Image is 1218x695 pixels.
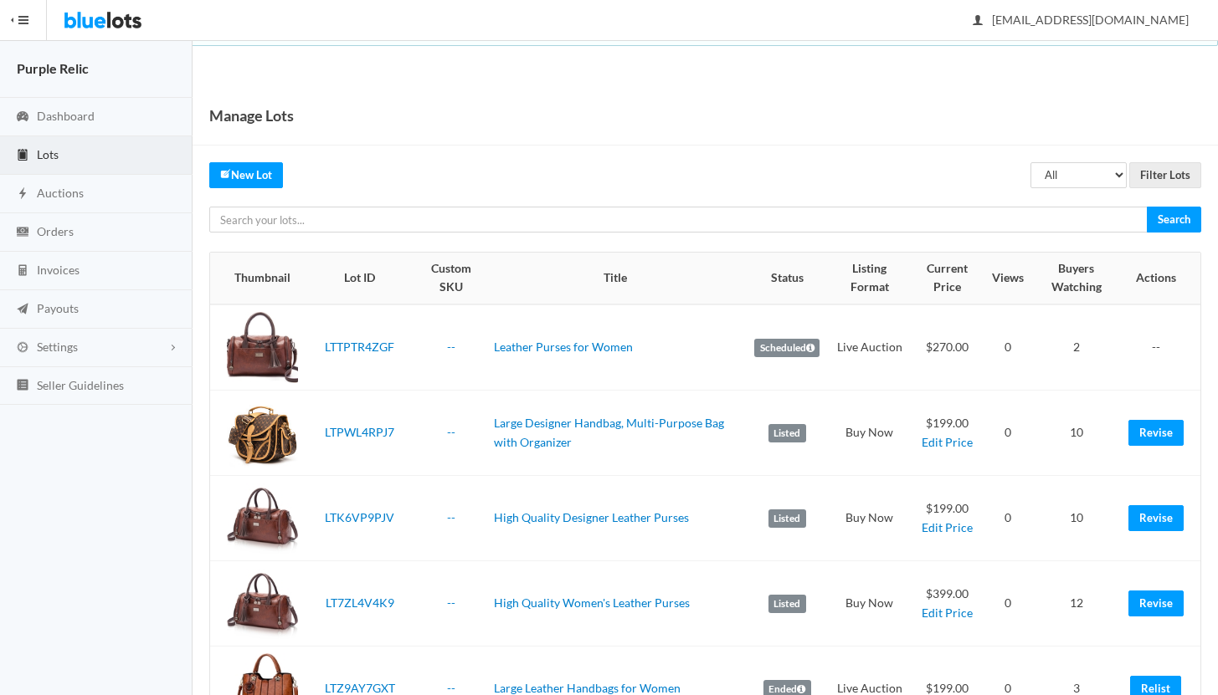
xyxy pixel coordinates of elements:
[909,561,985,646] td: $399.00
[1129,162,1201,188] input: Filter Lots
[37,224,74,238] span: Orders
[494,416,724,449] a: Large Designer Handbag, Multi-Purpose Bag with Organizer
[209,207,1148,233] input: Search your lots...
[37,109,95,123] span: Dashboard
[14,378,31,394] ion-icon: list box
[768,509,806,528] label: Listed
[14,187,31,202] ion-icon: flash
[447,340,455,354] a: --
[37,301,79,315] span: Payouts
[37,186,84,200] span: Auctions
[37,340,78,354] span: Settings
[325,340,394,354] a: LTTPTR4ZGF
[768,595,806,613] label: Listed
[985,476,1030,561] td: 0
[209,162,283,188] a: createNew Lot
[37,147,59,161] span: Lots
[1030,561,1122,646] td: 12
[909,253,985,304] th: Current Price
[1030,253,1122,304] th: Buyers Watching
[209,103,294,128] h1: Manage Lots
[1030,476,1122,561] td: 10
[494,595,690,610] a: High Quality Women's Leather Purses
[754,339,820,357] label: Scheduled
[985,304,1030,391] td: 0
[494,681,681,695] a: Large Leather Handbags for Women
[326,595,394,610] a: LT7ZL4V4K9
[985,253,1030,304] th: Views
[325,425,394,439] a: LTPWL4RPJ7
[447,425,455,439] a: --
[415,253,487,304] th: Custom SKU
[14,263,31,279] ion-icon: calculator
[17,60,89,76] strong: Purple Relic
[14,302,31,318] ion-icon: paper plane
[974,13,1189,27] span: [EMAIL_ADDRESS][DOMAIN_NAME]
[768,424,806,442] label: Listed
[830,561,909,646] td: Buy Now
[447,681,455,695] a: --
[830,253,909,304] th: Listing Format
[1122,253,1200,304] th: Actions
[922,435,973,449] a: Edit Price
[14,110,31,125] ion-icon: speedometer
[487,253,744,304] th: Title
[985,391,1030,476] td: 0
[220,168,231,179] ion-icon: create
[985,561,1030,646] td: 0
[744,253,830,304] th: Status
[14,225,31,241] ion-icon: cash
[1147,207,1201,233] input: Search
[494,340,633,354] a: Leather Purses for Women
[909,304,985,391] td: $270.00
[14,148,31,164] ion-icon: clipboard
[14,340,31,356] ion-icon: cog
[922,606,973,620] a: Edit Price
[325,681,395,695] a: LTZ9AY7GXT
[325,510,394,524] a: LTK6VP9PJV
[830,391,909,476] td: Buy Now
[494,510,689,524] a: High Quality Designer Leather Purses
[37,263,80,277] span: Invoices
[1030,304,1122,391] td: 2
[909,391,985,476] td: $199.00
[922,520,973,534] a: Edit Price
[1128,505,1184,531] a: Revise
[447,510,455,524] a: --
[830,304,909,391] td: Live Auction
[1128,420,1184,446] a: Revise
[1128,590,1184,616] a: Revise
[305,253,415,304] th: Lot ID
[830,476,909,561] td: Buy Now
[1030,391,1122,476] td: 10
[909,476,985,561] td: $199.00
[447,595,455,610] a: --
[37,378,124,392] span: Seller Guidelines
[210,253,305,304] th: Thumbnail
[1122,304,1200,391] td: --
[969,13,986,29] ion-icon: person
